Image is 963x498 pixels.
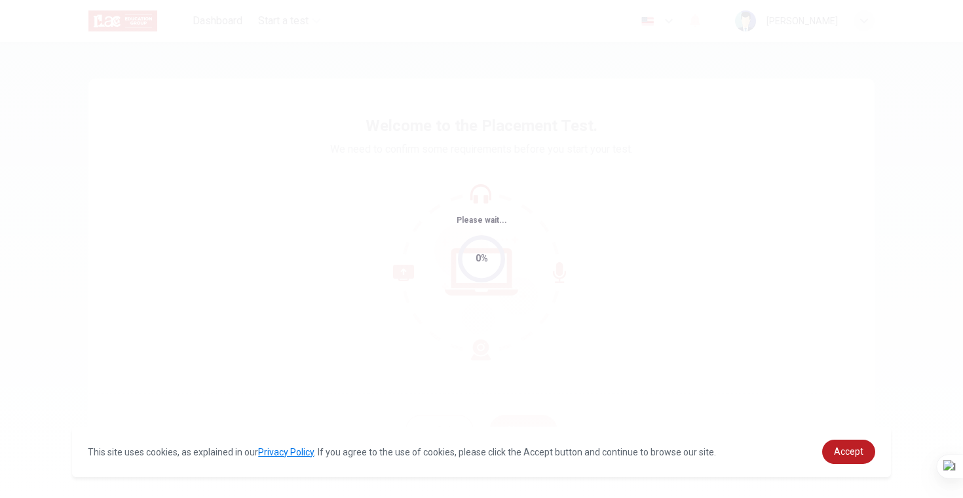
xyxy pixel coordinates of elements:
[834,446,863,457] span: Accept
[72,427,891,477] div: cookieconsent
[822,440,875,464] a: dismiss cookie message
[476,251,488,266] div: 0%
[457,216,507,225] span: Please wait...
[258,447,314,457] a: Privacy Policy
[88,447,716,457] span: This site uses cookies, as explained in our . If you agree to the use of cookies, please click th...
